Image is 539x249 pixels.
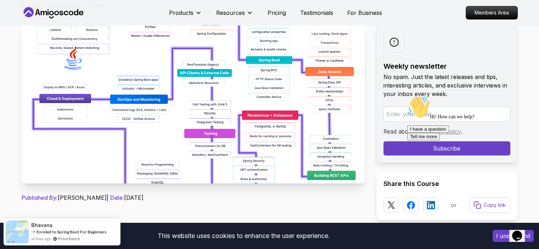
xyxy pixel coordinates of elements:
span: Hi! How can we help? [3,21,70,27]
p: Resources [216,9,245,17]
button: Resources [216,9,253,23]
p: Read about our . [383,127,510,136]
button: Tell me more [3,40,35,47]
span: an hour ago [31,236,51,242]
h2: Introduction [22,216,365,227]
span: Bhavana [31,222,52,228]
img: Spring Boot Roadmap 2025: The Complete Guide for Backend Developers thumbnail [22,24,365,183]
iframe: chat widget [509,221,532,242]
span: -> [31,229,36,234]
button: I have a question [3,33,45,40]
a: ProveSource [58,236,80,242]
button: Accept cookies [493,230,534,242]
a: For Business [347,9,382,17]
div: 👋Hi! How can we help?I have a questionTell me more [3,3,130,47]
img: provesource social proof notification image [6,220,29,243]
button: Subscribe [383,141,510,155]
span: Date: [110,194,124,201]
button: Products [169,9,202,23]
iframe: chat widget [404,93,532,217]
a: Testimonials [300,9,333,17]
span: Published By: [22,194,58,201]
input: Enter your email [383,107,510,121]
a: Enroled to Spring Boot For Beginners [37,229,106,234]
h2: Weekly newsletter [383,61,510,71]
h2: Share this Course [383,179,510,189]
p: No spam. Just the latest releases and tips, interesting articles, and exclusive interviews in you... [383,73,510,98]
img: :wave: [3,3,26,26]
p: [PERSON_NAME] | [DATE] [22,193,365,202]
a: Pricing [268,9,286,17]
p: Products [169,9,193,17]
a: Members Area [466,6,518,19]
div: This website uses cookies to enhance the user experience. [5,228,482,244]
